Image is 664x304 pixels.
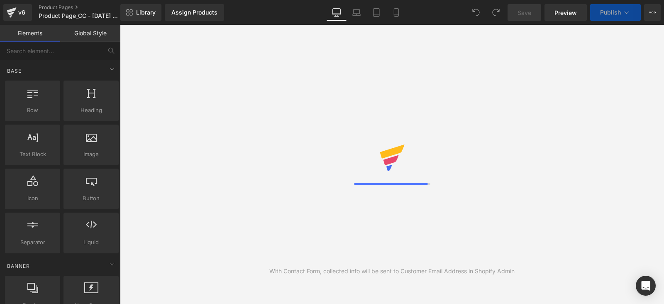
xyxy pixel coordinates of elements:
a: Preview [544,4,587,21]
span: Base [6,67,22,75]
span: Separator [7,238,58,247]
a: Product Pages [39,4,134,11]
span: Publish [600,9,621,16]
span: Row [7,106,58,115]
span: Icon [7,194,58,203]
a: Tablet [366,4,386,21]
div: v6 [17,7,27,18]
a: Desktop [327,4,347,21]
span: Liquid [66,238,116,247]
div: Open Intercom Messenger [636,276,656,296]
span: Heading [66,106,116,115]
span: Image [66,150,116,159]
span: Product Page_CC - [DATE] 20:21:26 - Total Relief With subscription [39,12,118,19]
div: Assign Products [171,9,217,16]
button: Redo [488,4,504,21]
span: Library [136,9,156,16]
span: Banner [6,262,31,270]
span: Preview [554,8,577,17]
a: Mobile [386,4,406,21]
a: Laptop [347,4,366,21]
span: Button [66,194,116,203]
button: More [644,4,661,21]
span: Save [518,8,531,17]
a: v6 [3,4,32,21]
a: New Library [120,4,161,21]
button: Publish [590,4,641,21]
button: Undo [468,4,484,21]
span: Text Block [7,150,58,159]
div: With Contact Form, collected info will be sent to Customer Email Address in Shopify Admin [269,267,515,276]
a: Global Style [60,25,120,42]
